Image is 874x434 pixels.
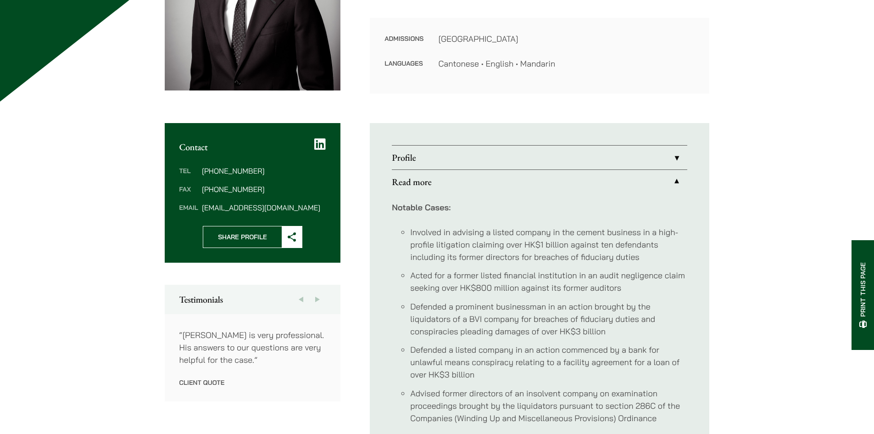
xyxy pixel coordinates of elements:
button: Previous [293,285,309,314]
dt: Email [179,204,198,211]
li: Defended a prominent businessman in an action brought by the liquidators of a BVI company for bre... [410,300,687,338]
dd: Cantonese • English • Mandarin [438,57,695,70]
dd: [PHONE_NUMBER] [202,167,326,175]
h2: Contact [179,141,326,152]
strong: Notable Cases: [392,202,451,213]
span: Share Profile [203,226,282,248]
dd: [PHONE_NUMBER] [202,186,326,193]
dt: Fax [179,186,198,204]
a: Profile [392,146,687,169]
a: LinkedIn [314,138,326,151]
dt: Admissions [384,33,423,57]
li: Defended a listed company in an action commenced by a bank for unlawful means conspiracy relating... [410,344,687,381]
button: Next [309,285,326,314]
dd: [GEOGRAPHIC_DATA] [438,33,695,45]
li: Involved in advising a listed company in the cement business in a high-profile litigation claimin... [410,226,687,263]
li: Acted for a former listed financial institution in an audit negligence claim seeking over HK$800 ... [410,269,687,294]
button: Share Profile [203,226,302,248]
dt: Tel [179,167,198,186]
li: Advised former directors of an insolvent company on examination proceedings brought by the liquid... [410,387,687,424]
dd: [EMAIL_ADDRESS][DOMAIN_NAME] [202,204,326,211]
dt: Languages [384,57,423,70]
h2: Testimonials [179,294,326,305]
p: “[PERSON_NAME] is very professional. His answers to our questions are very helpful for the case.” [179,329,326,366]
a: Read more [392,170,687,194]
p: Client Quote [179,378,326,387]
